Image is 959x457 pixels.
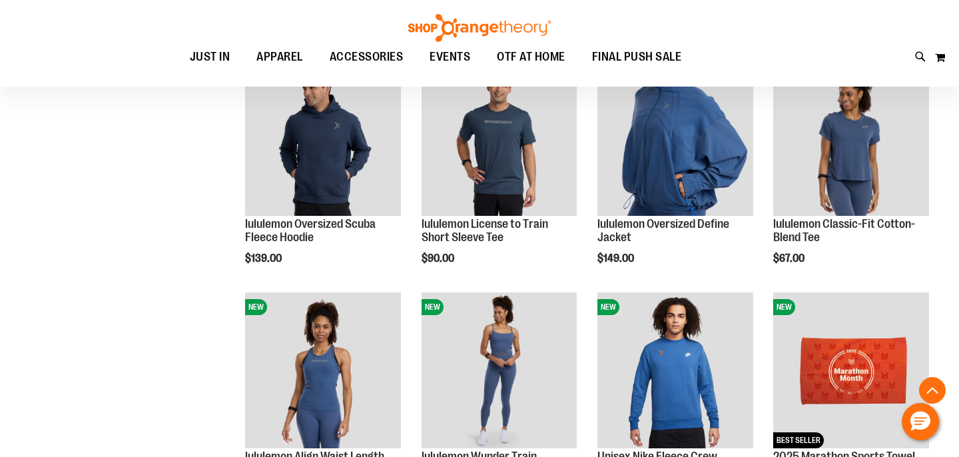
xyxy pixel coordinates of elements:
[238,53,408,298] div: product
[597,217,729,244] a: lululemon Oversized Define Jacket
[773,432,824,448] span: BEST SELLER
[415,53,584,298] div: product
[591,53,760,298] div: product
[597,299,619,315] span: NEW
[243,42,316,73] a: APPAREL
[316,42,417,73] a: ACCESSORIES
[176,42,244,72] a: JUST IN
[245,252,284,264] span: $139.00
[483,42,579,73] a: OTF AT HOME
[330,42,404,72] span: ACCESSORIES
[773,252,806,264] span: $67.00
[767,53,936,298] div: product
[416,42,483,73] a: EVENTS
[430,42,470,72] span: EVENTS
[597,60,753,218] a: lululemon Oversized Define JacketNEW
[245,217,376,244] a: lululemon Oversized Scuba Fleece Hoodie
[597,292,753,450] a: Unisex Nike Fleece CrewNEW
[773,292,929,450] a: 2025 Marathon Sports TowelNEWBEST SELLER
[422,60,577,216] img: lululemon License to Train Short Sleeve Tee
[245,292,401,450] a: lululemon Align Waist Length Racerback TankNEW
[773,60,929,216] img: lululemon Classic-Fit Cotton-Blend Tee
[773,292,929,448] img: 2025 Marathon Sports Towel
[773,299,795,315] span: NEW
[256,42,303,72] span: APPAREL
[422,252,456,264] span: $90.00
[422,292,577,450] a: lululemon Wunder Train Strappy TankNEW
[773,217,915,244] a: lululemon Classic-Fit Cotton-Blend Tee
[597,252,636,264] span: $149.00
[245,299,267,315] span: NEW
[579,42,695,73] a: FINAL PUSH SALE
[422,292,577,448] img: lululemon Wunder Train Strappy Tank
[773,60,929,218] a: lululemon Classic-Fit Cotton-Blend TeeNEW
[597,60,753,216] img: lululemon Oversized Define Jacket
[245,292,401,448] img: lululemon Align Waist Length Racerback Tank
[245,60,401,216] img: lululemon Oversized Scuba Fleece Hoodie
[597,292,753,448] img: Unisex Nike Fleece Crew
[902,403,939,440] button: Hello, have a question? Let’s chat.
[497,42,565,72] span: OTF AT HOME
[406,14,553,42] img: Shop Orangetheory
[422,299,444,315] span: NEW
[245,60,401,218] a: lululemon Oversized Scuba Fleece HoodieNEW
[592,42,682,72] span: FINAL PUSH SALE
[422,60,577,218] a: lululemon License to Train Short Sleeve TeeNEW
[919,377,946,404] button: Back To Top
[422,217,548,244] a: lululemon License to Train Short Sleeve Tee
[190,42,230,72] span: JUST IN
